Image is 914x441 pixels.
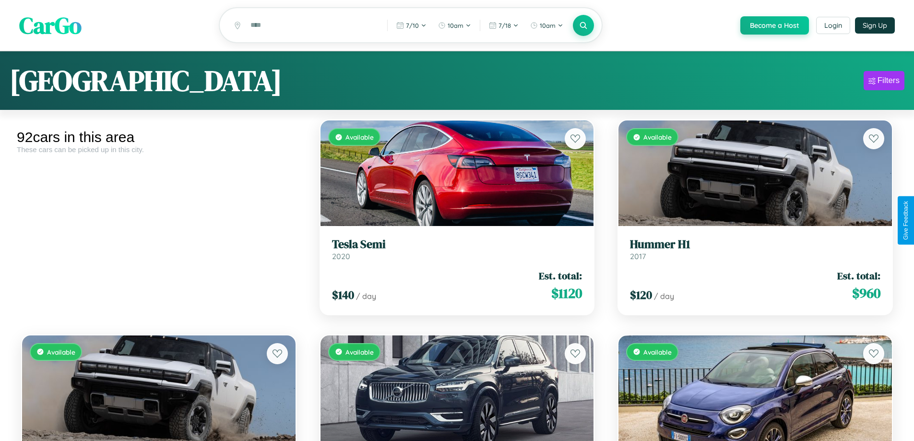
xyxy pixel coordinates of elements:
button: Filters [864,71,904,90]
span: Est. total: [837,269,880,283]
span: 7 / 10 [406,22,419,29]
span: Available [345,133,374,141]
span: Available [643,133,672,141]
span: $ 960 [852,284,880,303]
div: Filters [878,76,900,85]
h3: Tesla Semi [332,238,582,251]
button: Login [816,17,850,34]
div: Give Feedback [902,201,909,240]
button: 7/18 [484,18,523,33]
button: Become a Host [740,16,809,35]
span: / day [654,291,674,301]
span: $ 1120 [551,284,582,303]
button: Sign Up [855,17,895,34]
button: 10am [525,18,568,33]
span: Available [643,348,672,356]
span: / day [356,291,376,301]
span: 2017 [630,251,646,261]
h3: Hummer H1 [630,238,880,251]
span: Available [47,348,75,356]
h1: [GEOGRAPHIC_DATA] [10,61,282,100]
span: 10am [540,22,556,29]
a: Hummer H12017 [630,238,880,261]
span: 10am [448,22,463,29]
span: CarGo [19,10,82,41]
span: 2020 [332,251,350,261]
span: $ 140 [332,287,354,303]
span: $ 120 [630,287,652,303]
div: 92 cars in this area [17,129,301,145]
button: 7/10 [392,18,431,33]
span: Available [345,348,374,356]
a: Tesla Semi2020 [332,238,582,261]
button: 10am [433,18,476,33]
span: Est. total: [539,269,582,283]
span: 7 / 18 [499,22,511,29]
div: These cars can be picked up in this city. [17,145,301,154]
